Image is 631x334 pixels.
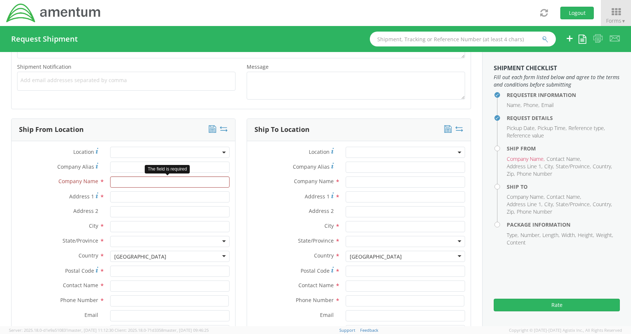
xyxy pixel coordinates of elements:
img: dyn-intl-logo-049831509241104b2a82.png [6,3,102,23]
div: [GEOGRAPHIC_DATA] [350,253,402,260]
input: Shipment, Tracking or Reference Number (at least 4 chars) [370,32,556,46]
h4: Requester Information [507,92,620,98]
li: State/Province [556,163,591,170]
span: Country [314,252,334,259]
span: Postal Code [301,267,330,274]
span: Address 1 [69,193,94,200]
h4: Package Information [507,222,620,227]
li: Name [507,101,522,109]
span: ▼ [621,18,626,24]
li: Reference type [568,124,605,132]
h4: Ship From [507,146,620,151]
li: Zip [507,170,515,178]
li: Height [578,231,594,239]
span: Company Alias [57,163,94,170]
span: Forms [606,17,626,24]
li: Contact Name [547,155,581,163]
span: Add email addresses separated by comma [20,77,232,84]
li: Pickup Time [538,124,567,132]
li: Type [507,231,519,239]
span: City [89,222,98,229]
li: Reference value [507,132,544,139]
span: Phone Number [60,296,98,304]
button: Logout [560,7,594,19]
span: Address 2 [309,207,334,214]
span: Company Name [294,178,334,185]
span: Location [73,148,94,155]
li: Phone Number [517,208,552,215]
li: Zip [507,208,515,215]
li: Email [541,101,554,109]
span: Shipment Notification [17,63,71,70]
li: Address Line 1 [507,163,542,170]
li: Phone [523,101,539,109]
li: Country [593,163,612,170]
h4: Request Shipment [11,35,78,43]
span: Country [79,252,98,259]
li: Contact Name [547,193,581,201]
span: Address 1 [305,193,330,200]
li: State/Province [556,201,591,208]
span: master, [DATE] 11:12:30 [68,327,113,333]
li: Country [593,201,612,208]
span: Company Name [58,178,98,185]
li: Width [561,231,576,239]
a: Feedback [360,327,378,333]
span: Message [247,63,269,70]
span: Server: 2025.18.0-d1e9a510831 [9,327,113,333]
h3: Shipment Checklist [494,65,620,72]
li: Company Name [507,193,545,201]
span: Contact Name [298,282,334,289]
h4: Ship To [507,184,620,189]
li: City [544,201,554,208]
li: Pickup Date [507,124,536,132]
li: Address Line 1 [507,201,542,208]
span: Fill out each form listed below and agree to the terms and conditions before submitting [494,74,620,88]
span: State/Province [298,237,334,244]
h3: Ship From Location [19,126,84,133]
span: Address 2 [73,207,98,214]
span: Company Alias [293,163,330,170]
span: master, [DATE] 09:46:25 [163,327,209,333]
span: State/Province [63,237,98,244]
span: Phone Number [296,296,334,304]
li: Phone Number [517,170,552,178]
li: Length [542,231,560,239]
li: Company Name [507,155,545,163]
li: City [544,163,554,170]
span: City [324,222,334,229]
a: Support [339,327,355,333]
div: [GEOGRAPHIC_DATA] [114,253,166,260]
li: Content [507,239,526,246]
div: The field is required [145,165,190,174]
button: Rate [494,299,620,311]
span: Contact Name [63,282,98,289]
span: Client: 2025.18.0-71d3358 [115,327,209,333]
span: Email [320,311,334,318]
span: Copyright © [DATE]-[DATE] Agistix Inc., All Rights Reserved [509,327,622,333]
li: Number [521,231,541,239]
span: Email [84,311,98,318]
span: Postal Code [65,267,94,274]
span: Location [309,148,330,155]
h4: Request Details [507,115,620,121]
h3: Ship To Location [254,126,310,133]
li: Weight [596,231,613,239]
